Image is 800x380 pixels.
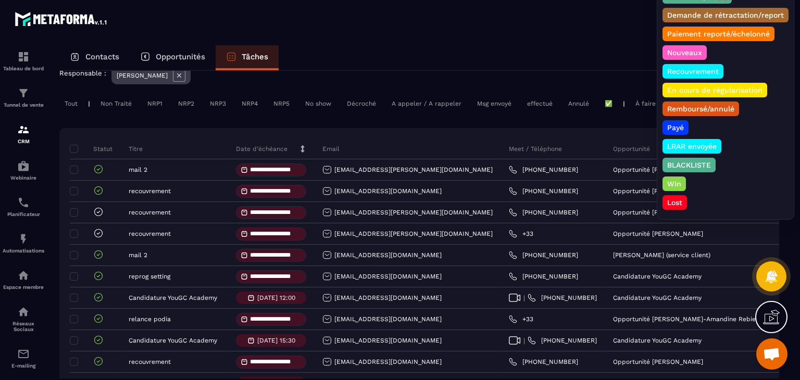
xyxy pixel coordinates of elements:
[528,336,597,345] a: [PHONE_NUMBER]
[666,160,712,170] p: BLACKLISTE
[509,145,562,153] p: Meet / Téléphone
[666,179,683,189] p: Win
[509,187,578,195] a: [PHONE_NUMBER]
[509,251,578,259] a: [PHONE_NUMBER]
[257,294,295,301] p: [DATE] 12:00
[342,97,381,110] div: Décroché
[666,122,685,133] p: Payé
[509,358,578,366] a: [PHONE_NUMBER]
[17,87,30,99] img: formation
[666,66,720,77] p: Recouvrement
[129,337,217,344] p: Candidature YouGC Academy
[3,363,44,369] p: E-mailing
[623,100,625,107] p: |
[3,188,44,225] a: schedulerschedulerPlanificateur
[613,145,650,153] p: Opportunité
[3,116,44,152] a: formationformationCRM
[142,97,168,110] div: NRP1
[85,52,119,61] p: Contacts
[3,79,44,116] a: formationformationTunnel de vente
[509,166,578,174] a: [PHONE_NUMBER]
[205,97,231,110] div: NRP3
[528,294,597,302] a: [PHONE_NUMBER]
[17,306,30,318] img: social-network
[130,45,216,70] a: Opportunités
[268,97,295,110] div: NRP5
[666,10,785,20] p: Demande de rétractation/report
[666,47,704,58] p: Nouveaux
[523,294,525,302] span: |
[216,45,279,70] a: Tâches
[59,69,106,77] p: Responsable :
[522,97,558,110] div: effectué
[3,152,44,188] a: automationsautomationsWebinaire
[3,211,44,217] p: Planificateur
[59,97,83,110] div: Tout
[3,225,44,261] a: automationsautomationsAutomatisations
[509,315,533,323] a: +33
[129,251,147,259] p: mail 2
[3,138,44,144] p: CRM
[95,97,137,110] div: Non Traité
[509,208,578,217] a: [PHONE_NUMBER]
[3,261,44,298] a: automationsautomationsEspace membre
[599,97,618,110] div: ✅
[17,269,30,282] img: automations
[17,160,30,172] img: automations
[613,209,703,216] p: Opportunité [PERSON_NAME]
[613,230,703,237] p: Opportunité [PERSON_NAME]
[666,85,764,95] p: En cours de régularisation
[613,337,702,344] p: Candidature YouGC Academy
[613,294,702,301] p: Candidature YouGC Academy
[322,145,340,153] p: Email
[72,145,113,153] p: Statut
[509,272,578,281] a: [PHONE_NUMBER]
[17,196,30,209] img: scheduler
[3,284,44,290] p: Espace membre
[129,166,147,173] p: mail 2
[386,97,467,110] div: A appeler / A rappeler
[156,52,205,61] p: Opportunités
[17,348,30,360] img: email
[17,233,30,245] img: automations
[129,230,171,237] p: recouvrement
[129,358,171,365] p: recouvrement
[3,321,44,332] p: Réseaux Sociaux
[523,337,525,345] span: |
[236,97,263,110] div: NRP4
[300,97,336,110] div: No show
[236,145,287,153] p: Date d’échéance
[613,166,703,173] p: Opportunité [PERSON_NAME]
[666,104,736,114] p: Remboursé/annulé
[3,102,44,108] p: Tunnel de vente
[563,97,594,110] div: Annulé
[666,141,718,151] p: LRAR envoyée
[509,230,533,238] a: +33
[59,45,130,70] a: Contacts
[666,197,684,208] p: Lost
[630,97,661,110] div: À faire
[613,187,766,195] p: Opportunité [PERSON_NAME] ou [PERSON_NAME]
[3,298,44,340] a: social-networksocial-networkRéseaux Sociaux
[88,100,90,107] p: |
[129,145,143,153] p: Titre
[117,72,168,79] p: [PERSON_NAME]
[17,50,30,63] img: formation
[613,273,702,280] p: Candidature YouGC Academy
[129,187,171,195] p: recouvrement
[3,340,44,376] a: emailemailE-mailing
[15,9,108,28] img: logo
[129,209,171,216] p: recouvrement
[17,123,30,136] img: formation
[173,97,199,110] div: NRP2
[756,338,787,370] a: Ouvrir le chat
[3,43,44,79] a: formationformationTableau de bord
[129,315,171,323] p: relance podia
[666,29,771,39] p: Paiement reporté/échelonné
[3,248,44,254] p: Automatisations
[257,337,295,344] p: [DATE] 15:30
[129,294,217,301] p: Candidature YouGC Academy
[129,273,170,280] p: reprog setting
[3,175,44,181] p: Webinaire
[3,66,44,71] p: Tableau de bord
